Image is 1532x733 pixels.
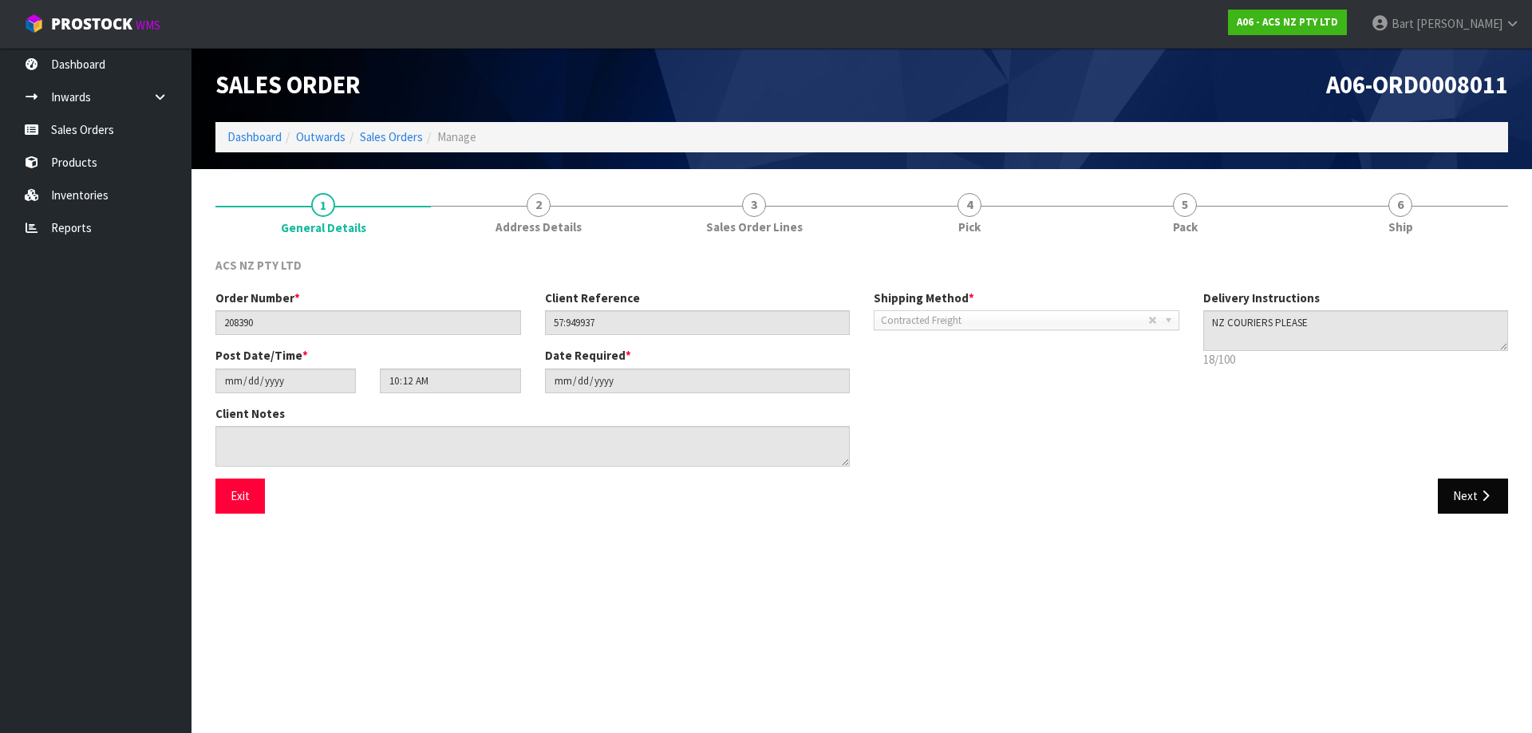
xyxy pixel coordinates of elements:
[360,129,423,144] a: Sales Orders
[545,310,851,335] input: Client Reference
[1388,219,1413,235] span: Ship
[874,290,974,306] label: Shipping Method
[215,479,265,513] button: Exit
[881,311,1148,330] span: Contracted Freight
[215,69,361,100] span: Sales Order
[1203,351,1509,368] p: 18/100
[215,347,308,364] label: Post Date/Time
[1326,69,1508,100] span: A06-ORD0008011
[545,290,640,306] label: Client Reference
[311,193,335,217] span: 1
[1438,479,1508,513] button: Next
[437,129,476,144] span: Manage
[296,129,345,144] a: Outwards
[958,193,981,217] span: 4
[51,14,132,34] span: ProStock
[706,219,803,235] span: Sales Order Lines
[545,347,631,364] label: Date Required
[1392,16,1414,31] span: Bart
[281,219,366,236] span: General Details
[1173,193,1197,217] span: 5
[227,129,282,144] a: Dashboard
[1203,290,1320,306] label: Delivery Instructions
[215,258,302,273] span: ACS NZ PTY LTD
[1237,15,1338,29] strong: A06 - ACS NZ PTY LTD
[24,14,44,33] img: cube-alt.png
[215,245,1508,526] span: General Details
[215,405,285,422] label: Client Notes
[215,290,300,306] label: Order Number
[1173,219,1198,235] span: Pack
[496,219,582,235] span: Address Details
[215,310,521,335] input: Order Number
[136,18,160,33] small: WMS
[527,193,551,217] span: 2
[1388,193,1412,217] span: 6
[742,193,766,217] span: 3
[958,219,981,235] span: Pick
[1416,16,1502,31] span: [PERSON_NAME]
